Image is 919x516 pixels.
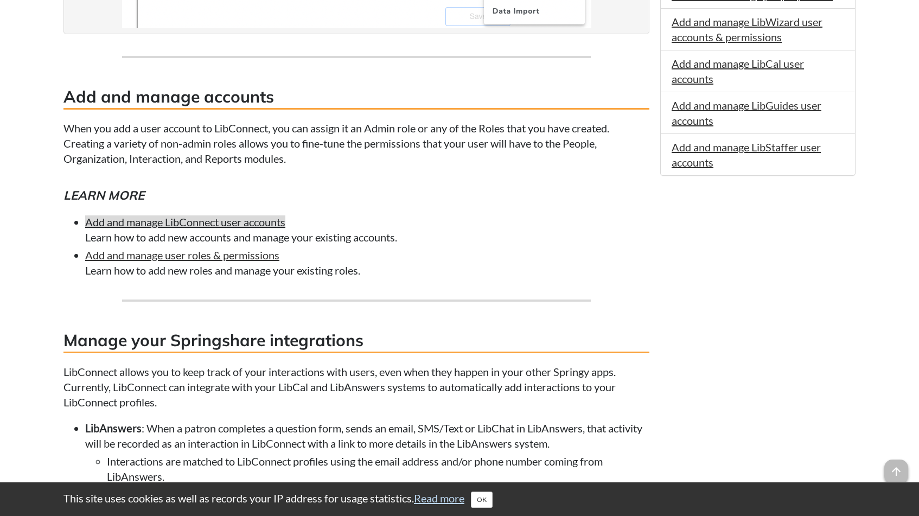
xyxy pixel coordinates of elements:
[63,85,649,110] h3: Add and manage accounts
[85,215,285,228] a: Add and manage LibConnect user accounts
[53,490,866,508] div: This site uses cookies as well as records your IP address for usage statistics.
[85,422,142,435] strong: LibAnswers
[672,15,822,43] a: Add and manage LibWizard user accounts & permissions
[63,187,649,204] h5: Learn more
[85,214,649,245] li: Learn how to add new accounts and manage your existing accounts.
[672,57,804,85] a: Add and manage LibCal user accounts
[63,329,649,353] h3: Manage your Springshare integrations
[107,454,649,484] li: Interactions are matched to LibConnect profiles using the email address and/or phone number comin...
[85,249,279,262] a: Add and manage user roles & permissions
[672,99,821,127] a: Add and manage LibGuides user accounts
[884,461,908,474] a: arrow_upward
[414,492,464,505] a: Read more
[63,120,649,166] p: When you add a user account to LibConnect, you can assign it an Admin role or any of the Roles th...
[884,460,908,483] span: arrow_upward
[471,492,493,508] button: Close
[672,141,821,169] a: Add and manage LibStaffer user accounts
[63,364,649,410] p: LibConnect allows you to keep track of your interactions with users, even when they happen in you...
[85,421,649,502] li: : When a patron completes a question form, sends an email, SMS/Text or LibChat in LibAnswers, tha...
[85,247,649,278] li: Learn how to add new roles and manage your existing roles.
